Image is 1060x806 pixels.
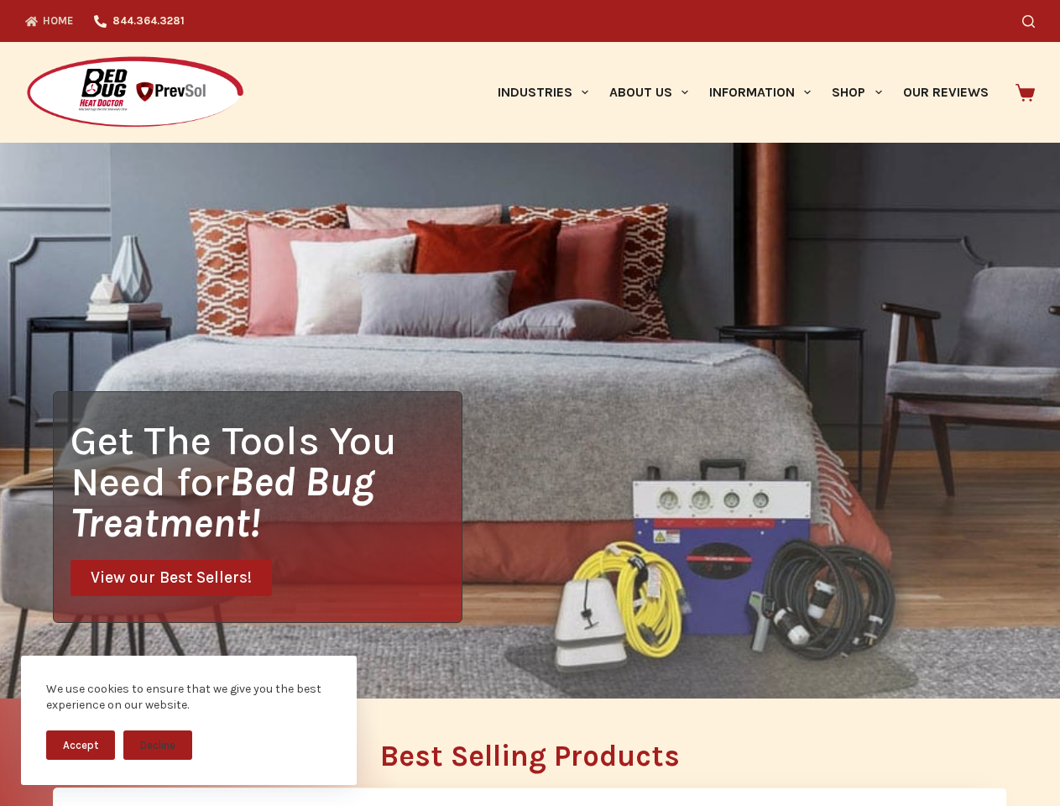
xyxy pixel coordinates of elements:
[70,560,272,596] a: View our Best Sellers!
[25,55,245,130] img: Prevsol/Bed Bug Heat Doctor
[598,42,698,143] a: About Us
[53,741,1007,771] h2: Best Selling Products
[892,42,999,143] a: Our Reviews
[13,7,64,57] button: Open LiveChat chat widget
[487,42,999,143] nav: Primary
[123,730,192,760] button: Decline
[822,42,892,143] a: Shop
[70,458,374,547] i: Bed Bug Treatment!
[70,420,462,543] h1: Get The Tools You Need for
[46,730,115,760] button: Accept
[91,570,252,586] span: View our Best Sellers!
[1022,15,1035,28] button: Search
[487,42,598,143] a: Industries
[46,681,332,714] div: We use cookies to ensure that we give you the best experience on our website.
[699,42,822,143] a: Information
